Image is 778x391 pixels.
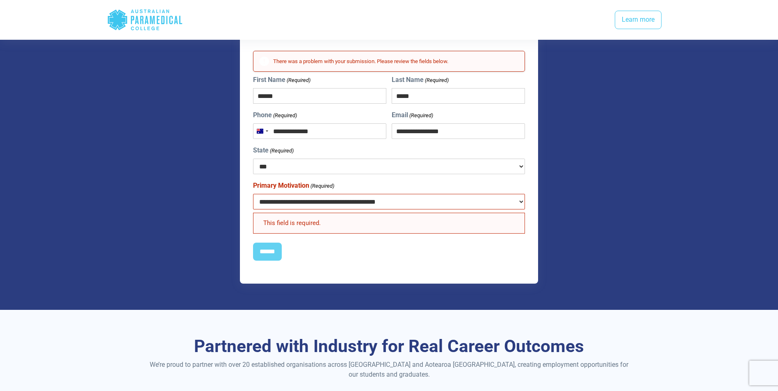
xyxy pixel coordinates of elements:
[253,181,334,191] label: Primary Motivation
[149,336,629,357] h3: Partnered with Industry for Real Career Outcomes
[392,110,433,120] label: Email
[253,75,310,85] label: First Name
[149,360,629,380] p: We’re proud to partner with over 20 established organisations across [GEOGRAPHIC_DATA] and Aotear...
[253,145,294,155] label: State
[286,76,310,84] span: (Required)
[272,111,297,120] span: (Required)
[107,7,183,33] div: Australian Paramedical College
[409,111,433,120] span: (Required)
[253,110,297,120] label: Phone
[253,213,525,233] div: This field is required.
[424,76,449,84] span: (Required)
[253,124,271,139] button: Selected country
[273,58,518,65] h2: There was a problem with your submission. Please review the fields below.
[269,147,294,155] span: (Required)
[310,182,334,190] span: (Required)
[615,11,662,30] a: Learn more
[392,75,449,85] label: Last Name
